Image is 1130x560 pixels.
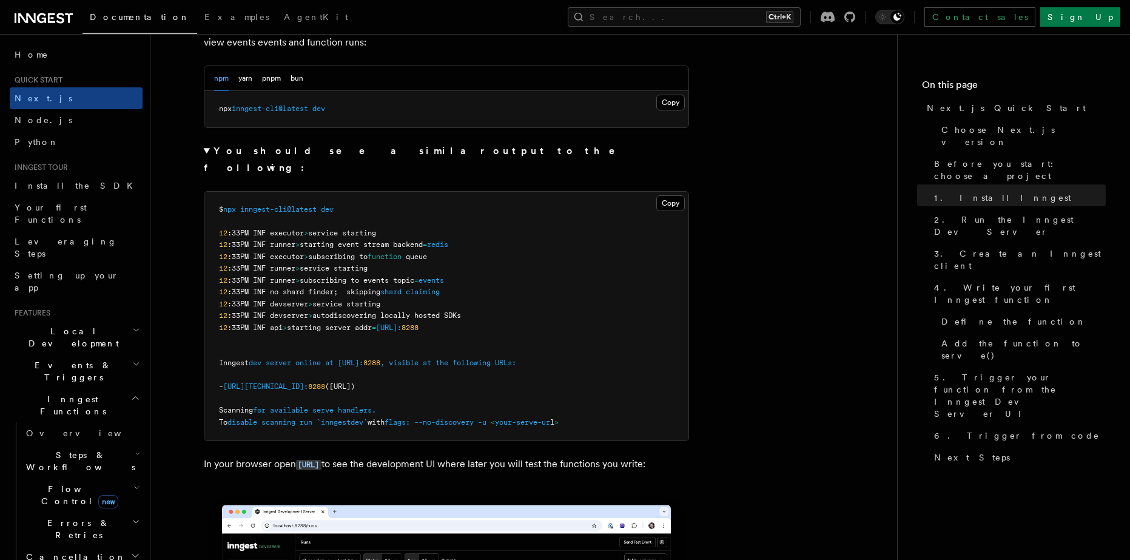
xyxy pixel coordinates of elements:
[937,311,1106,332] a: Define the function
[419,276,444,285] span: events
[491,418,495,427] span: <
[261,418,295,427] span: scanning
[325,359,334,367] span: at
[929,366,1106,425] a: 5. Trigger your function from the Inngest Dev Server UI
[934,430,1100,442] span: 6. Trigger from code
[1040,7,1120,27] a: Sign Up
[219,406,253,414] span: Scanning
[10,163,68,172] span: Inngest tour
[321,205,334,214] span: dev
[452,359,491,367] span: following
[82,4,197,34] a: Documentation
[934,282,1106,306] span: 4. Write your first Inngest function
[266,359,291,367] span: server
[227,418,257,427] span: disable
[10,197,143,231] a: Your first Functions
[296,460,321,470] code: [URL]
[21,512,143,546] button: Errors & Retries
[204,145,633,174] strong: You should see a similar output to the following:
[10,325,132,349] span: Local Development
[308,382,325,391] span: 8288
[223,382,308,391] span: [URL][TECHNICAL_ID]:
[219,323,227,332] span: 12
[300,418,312,427] span: run
[338,406,376,414] span: handlers.
[10,354,143,388] button: Events & Triggers
[219,276,227,285] span: 12
[308,300,312,308] span: >
[287,323,372,332] span: starting server addr
[414,276,419,285] span: =
[296,458,321,470] a: [URL]
[277,4,355,33] a: AgentKit
[15,271,119,292] span: Setting up your app
[389,359,419,367] span: visible
[941,337,1106,362] span: Add the function to serve()
[929,243,1106,277] a: 3. Create an Inngest client
[98,495,118,508] span: new
[262,66,281,91] button: pnpm
[934,214,1106,238] span: 2. Run the Inngest Dev Server
[495,359,516,367] span: URLs:
[284,12,348,22] span: AgentKit
[308,229,376,237] span: service starting
[295,276,300,285] span: >
[10,320,143,354] button: Local Development
[219,264,227,272] span: 12
[227,264,295,272] span: :33PM INF runner
[312,104,325,113] span: dev
[406,252,427,261] span: queue
[10,44,143,66] a: Home
[554,418,559,427] span: >
[227,276,295,285] span: :33PM INF runner
[10,131,143,153] a: Python
[929,425,1106,447] a: 6. Trigger from code
[227,323,283,332] span: :33PM INF api
[10,393,131,417] span: Inngest Functions
[922,78,1106,97] h4: On this page
[427,240,448,249] span: redis
[300,276,414,285] span: subscribing to events topic
[21,444,143,478] button: Steps & Workflows
[376,323,402,332] span: [URL]:
[10,87,143,109] a: Next.js
[204,12,269,22] span: Examples
[937,119,1106,153] a: Choose Next.js version
[304,252,308,261] span: >
[227,240,295,249] span: :33PM INF runner
[312,311,461,320] span: autodiscovering locally hosted SDKs
[406,288,440,296] span: claiming
[363,418,368,427] span: `
[219,240,227,249] span: 12
[227,229,304,237] span: :33PM INF executor
[219,382,223,391] span: -
[351,418,363,427] span: dev
[929,187,1106,209] a: 1. Install Inngest
[929,209,1106,243] a: 2. Run the Inngest Dev Server
[300,240,423,249] span: starting event stream backend
[929,153,1106,187] a: Before you start: choose a project
[240,205,317,214] span: inngest-cli@latest
[308,311,312,320] span: >
[414,418,474,427] span: --no-discovery
[317,418,351,427] span: `inngest
[656,95,685,110] button: Copy
[295,264,300,272] span: >
[253,406,266,414] span: for
[21,483,133,507] span: Flow Control
[270,406,308,414] span: available
[219,252,227,261] span: 12
[368,252,402,261] span: function
[219,104,232,113] span: npx
[227,252,304,261] span: :33PM INF executor
[204,143,689,177] summary: You should see a similar output to the following:
[15,203,87,224] span: Your first Functions
[300,264,368,272] span: service starting
[304,229,308,237] span: >
[283,323,287,332] span: >
[312,300,380,308] span: service starting
[10,388,143,422] button: Inngest Functions
[924,7,1035,27] a: Contact sales
[219,311,227,320] span: 12
[21,449,135,473] span: Steps & Workflows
